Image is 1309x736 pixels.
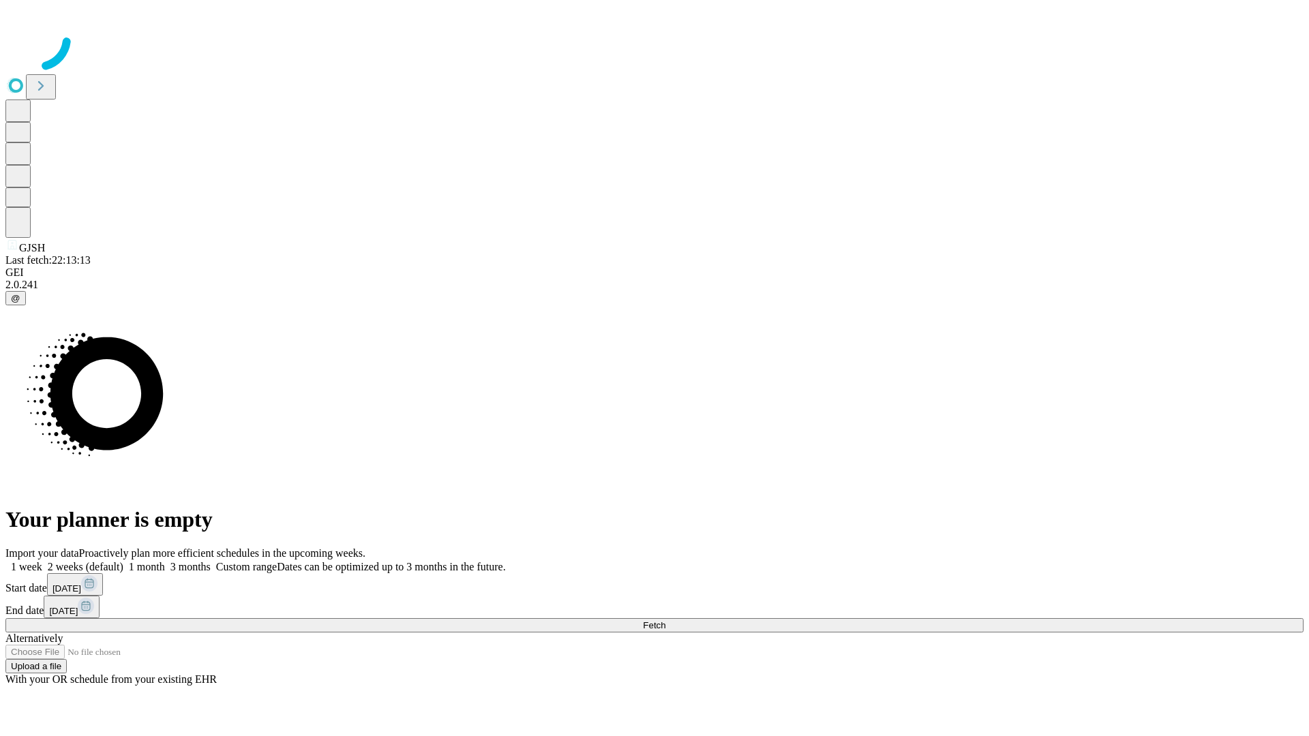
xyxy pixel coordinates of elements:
[277,561,505,572] span: Dates can be optimized up to 3 months in the future.
[5,291,26,305] button: @
[5,596,1304,618] div: End date
[79,547,365,559] span: Proactively plan more efficient schedules in the upcoming weeks.
[5,632,63,644] span: Alternatively
[11,293,20,303] span: @
[5,673,217,685] span: With your OR schedule from your existing EHR
[5,507,1304,532] h1: Your planner is empty
[129,561,165,572] span: 1 month
[5,547,79,559] span: Import your data
[216,561,277,572] span: Custom range
[5,573,1304,596] div: Start date
[5,279,1304,291] div: 2.0.241
[11,561,42,572] span: 1 week
[5,618,1304,632] button: Fetch
[170,561,211,572] span: 3 months
[52,583,81,594] span: [DATE]
[19,242,45,254] span: GJSH
[5,659,67,673] button: Upload a file
[5,266,1304,279] div: GEI
[49,606,78,616] span: [DATE]
[48,561,123,572] span: 2 weeks (default)
[44,596,100,618] button: [DATE]
[5,254,91,266] span: Last fetch: 22:13:13
[47,573,103,596] button: [DATE]
[643,620,665,630] span: Fetch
